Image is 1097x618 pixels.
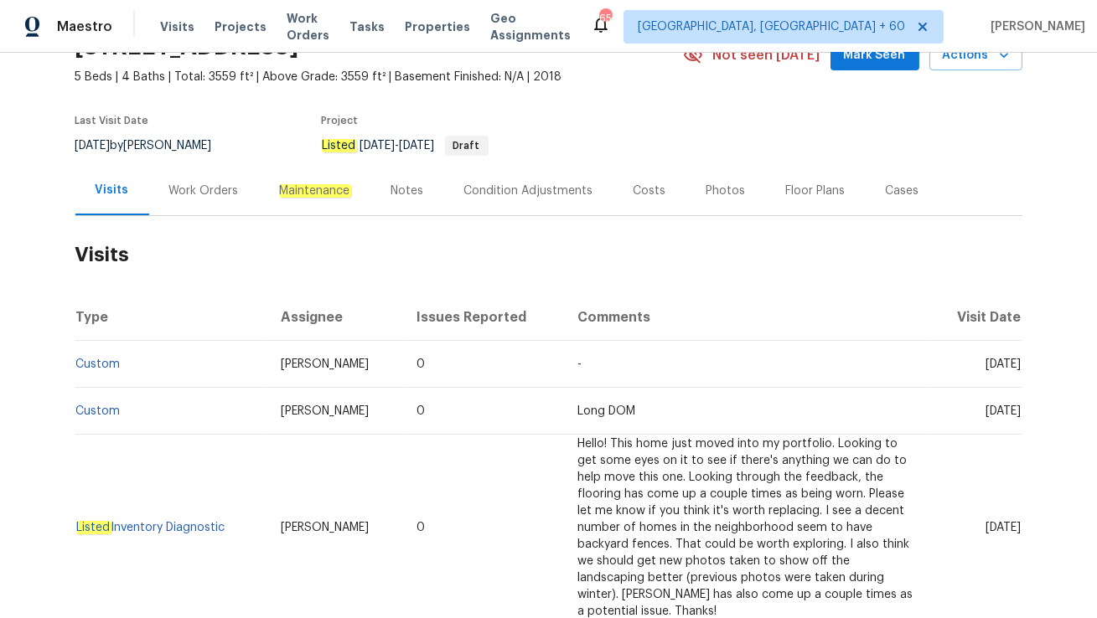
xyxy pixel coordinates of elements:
div: Costs [634,183,666,199]
span: [DATE] [986,358,1022,370]
span: Properties [405,18,470,35]
span: [PERSON_NAME] [281,405,369,417]
span: Maestro [57,18,112,35]
span: [PERSON_NAME] [984,18,1085,35]
span: Visits [160,18,194,35]
div: by [PERSON_NAME] [75,136,232,156]
span: 0 [417,405,425,417]
span: 0 [417,358,425,370]
h2: [STREET_ADDRESS] [75,39,299,55]
th: Issues Reported [403,294,564,341]
span: [DATE] [986,405,1022,417]
em: Listed [76,521,111,534]
th: Type [75,294,268,341]
button: Mark Seen [831,40,919,71]
span: Actions [943,45,1009,66]
em: Listed [322,139,357,152]
th: Assignee [267,294,402,341]
span: Work Orders [287,10,329,44]
div: Work Orders [169,183,239,199]
span: Draft [447,141,487,151]
span: 0 [417,522,425,533]
span: - [360,140,435,152]
a: ListedInventory Diagnostic [76,521,225,534]
span: 5 Beds | 4 Baths | Total: 3559 ft² | Above Grade: 3559 ft² | Basement Finished: N/A | 2018 [75,69,683,85]
th: Comments [564,294,930,341]
h2: Visits [75,216,1022,294]
div: Floor Plans [786,183,846,199]
th: Visit Date [930,294,1022,341]
button: Actions [929,40,1022,71]
div: Photos [706,183,746,199]
div: Visits [96,182,129,198]
a: Custom [76,405,121,417]
span: - [577,358,582,370]
span: [PERSON_NAME] [281,522,369,533]
em: Maintenance [279,184,351,198]
div: Condition Adjustments [464,183,593,199]
span: [DATE] [360,140,396,152]
span: [GEOGRAPHIC_DATA], [GEOGRAPHIC_DATA] + 60 [638,18,905,35]
div: Notes [391,183,424,199]
span: Project [322,116,359,126]
span: Geo Assignments [490,10,571,44]
span: Hello! This home just moved into my portfolio. Looking to get some eyes on it to see if there's a... [577,438,913,617]
span: Long DOM [577,405,635,417]
div: Cases [886,183,919,199]
span: [PERSON_NAME] [281,358,369,370]
span: [DATE] [75,140,111,152]
span: Tasks [349,21,385,33]
a: Custom [76,358,121,370]
span: Last Visit Date [75,116,149,126]
span: [DATE] [986,522,1022,533]
div: 653 [599,10,611,27]
span: Projects [215,18,266,35]
span: Mark Seen [844,45,906,66]
span: [DATE] [400,140,435,152]
span: Not seen [DATE] [713,47,820,64]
